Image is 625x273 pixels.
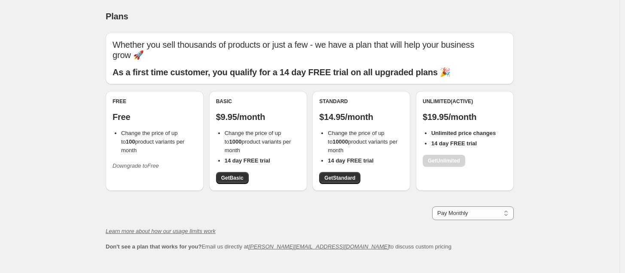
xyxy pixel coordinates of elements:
span: Get Standard [324,175,355,181]
b: 14 day FREE trial [225,157,270,164]
div: Standard [319,98,403,105]
a: GetStandard [319,172,360,184]
i: Downgrade to Free [113,163,159,169]
a: Learn more about how our usage limits work [106,228,216,234]
p: Free [113,112,197,122]
p: $9.95/month [216,112,300,122]
p: $19.95/month [423,112,507,122]
span: Change the price of up to product variants per month [225,130,291,153]
button: Downgrade toFree [107,159,164,173]
b: 14 day FREE trial [328,157,373,164]
b: Don't see a plan that works for you? [106,243,201,250]
div: Free [113,98,197,105]
a: GetBasic [216,172,249,184]
b: 100 [126,138,135,145]
div: Basic [216,98,300,105]
div: Unlimited (Active) [423,98,507,105]
b: 10000 [332,138,348,145]
b: Unlimited price changes [431,130,496,136]
b: 14 day FREE trial [431,140,477,147]
p: $14.95/month [319,112,403,122]
span: Change the price of up to product variants per month [328,130,397,153]
span: Get Basic [221,175,244,181]
span: Change the price of up to product variants per month [121,130,184,153]
p: Whether you sell thousands of products or just a few - we have a plan that will help your busines... [113,40,507,60]
span: Email us directly at to discuss custom pricing [106,243,451,250]
a: [PERSON_NAME][EMAIL_ADDRESS][DOMAIN_NAME] [249,243,389,250]
span: Plans [106,12,128,21]
b: 1000 [229,138,242,145]
b: As a first time customer, you qualify for a 14 day FREE trial on all upgraded plans 🎉 [113,67,451,77]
